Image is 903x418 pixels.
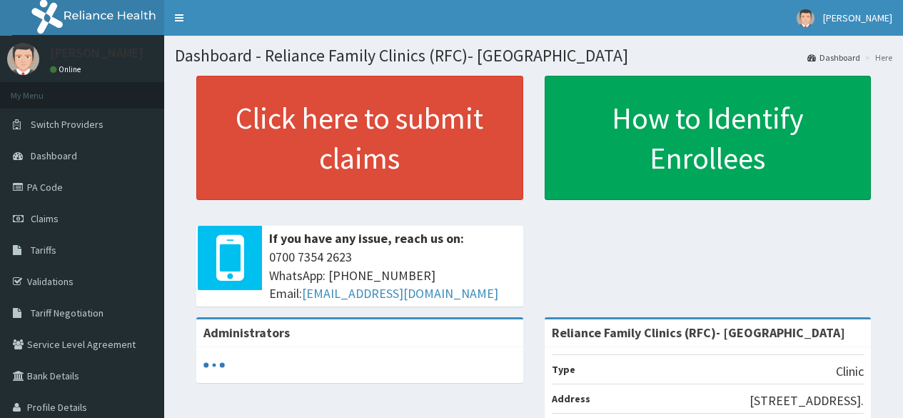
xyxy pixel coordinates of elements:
b: If you have any issue, reach us on: [269,230,464,247]
span: Tariff Negotiation [31,307,104,319]
a: [EMAIL_ADDRESS][DOMAIN_NAME] [302,285,498,302]
p: [STREET_ADDRESS]. [750,392,864,410]
svg: audio-loading [203,354,225,376]
li: Here [862,51,892,64]
a: Dashboard [807,51,860,64]
p: Clinic [836,362,864,381]
b: Type [552,363,575,376]
b: Administrators [203,324,290,341]
span: [PERSON_NAME] [823,11,892,24]
span: Switch Providers [31,118,104,131]
span: Claims [31,212,59,225]
span: 0700 7354 2623 WhatsApp: [PHONE_NUMBER] Email: [269,248,516,303]
img: User Image [797,9,814,27]
h1: Dashboard - Reliance Family Clinics (RFC)- [GEOGRAPHIC_DATA] [175,46,892,65]
span: Tariffs [31,244,56,257]
span: Dashboard [31,149,77,162]
a: Online [50,64,84,74]
a: Click here to submit claims [196,76,523,200]
b: Address [552,392,590,405]
a: How to Identify Enrollees [545,76,872,200]
strong: Reliance Family Clinics (RFC)- [GEOGRAPHIC_DATA] [552,324,845,341]
img: User Image [7,43,39,75]
p: [PERSON_NAME] [50,46,143,59]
